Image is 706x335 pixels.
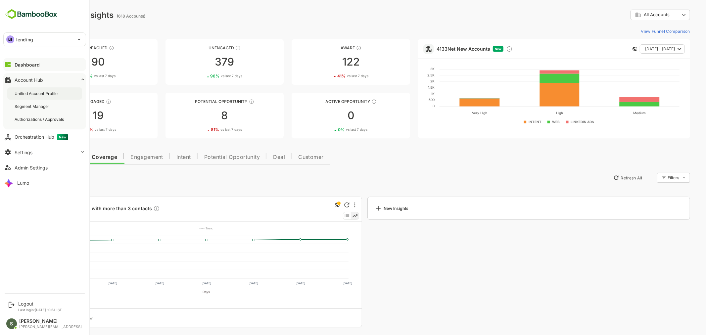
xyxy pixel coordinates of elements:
div: Logout [18,301,62,307]
div: [PERSON_NAME][EMAIL_ADDRESS] [19,325,82,329]
span: Potential Opportunity [181,155,237,160]
button: Orchestration HubNew [3,130,86,144]
text: Days [179,290,187,294]
div: 90 [16,57,134,67]
a: 452 Accounts with more than 3 contactsDescription not present [35,205,139,213]
span: Deal [250,155,262,160]
div: Dashboard [15,62,40,68]
button: Dashboard [3,58,86,71]
div: Filters [644,172,667,184]
a: 4133Net New Accounts [413,46,467,52]
span: Customer [275,155,301,160]
div: 379 [142,57,261,67]
span: vs last 7 days [71,127,93,132]
div: Refresh [321,202,326,208]
p: lending [16,36,33,43]
div: Potential Opportunity [142,99,261,104]
text: [DATE] [37,281,47,285]
text: [DATE] [178,281,188,285]
button: Admin Settings [3,161,86,174]
div: 0 [268,110,387,121]
div: Discover new ICP-fit accounts showing engagement — via intent surges, anonymous website visits, L... [483,46,490,52]
button: Settings [3,146,86,159]
div: 41 % [314,73,345,78]
div: All Accounts [612,12,656,18]
div: Authorizations / Approvals [15,117,65,122]
button: [DATE] - [DATE] [617,44,662,54]
div: 0 % [315,127,344,132]
a: EngagedThese accounts are warm, further nurturing would qualify them to MQAs1980%vs last 7 days [16,93,134,138]
div: Unreached [16,45,134,50]
div: These accounts are warm, further nurturing would qualify them to MQAs [83,99,88,104]
div: 122 [268,57,387,67]
div: Unified Account Profile [15,91,59,96]
a: UnreachedThese accounts have not been engaged with for a defined time period9014%vs last 7 days [16,39,134,85]
text: 500 [30,233,36,237]
div: Settings [15,150,32,155]
ag: (618 Accounts) [94,14,124,19]
text: 1K [408,92,411,96]
text: Very High [449,111,464,115]
div: Unengaged [142,45,261,50]
div: Dashboard Insights [16,10,90,20]
div: These accounts have not been engaged with for a defined time period [86,45,91,51]
div: Active Opportunity [268,99,387,104]
div: Last Updated Now [36,315,70,320]
button: Refresh All [587,172,622,183]
div: S [6,318,17,329]
span: New [472,47,478,51]
text: 2.5K [404,73,411,77]
div: Orchestration Hub [15,134,68,140]
div: Account Hub [15,77,43,83]
span: 452 Accounts with more than 3 contacts [35,205,137,213]
text: Medium [610,111,623,115]
button: New Insights [16,172,64,184]
text: 1.5K [405,85,411,89]
div: All Accounts [607,9,667,22]
text: 100 [31,268,36,271]
span: Intent [153,155,168,160]
span: New [57,134,68,140]
span: vs last 7 days [323,127,344,132]
div: More [331,202,332,208]
div: New Insights [351,204,386,212]
div: These accounts have open opportunities which might be at any of the Sales Stages [348,99,353,104]
div: Segment Manager [15,104,51,109]
div: 14 % [61,73,92,78]
text: [DATE] [272,281,282,285]
div: 81 % [188,127,219,132]
div: [PERSON_NAME] [19,318,82,324]
a: Active OpportunityThese accounts have open opportunities which might be at any of the Sales Stage... [268,93,387,138]
text: 2K [407,79,411,83]
div: These accounts have just entered the buying cycle and need further nurturing [333,45,338,51]
div: Aware [268,45,387,50]
text: 500 [405,98,411,102]
span: vs last 7 days [324,73,345,78]
div: This is a global insight. Segment selection is not applicable for this view [310,201,318,210]
text: [DATE] [225,281,235,285]
p: Last login: [DATE] 10:54 IST [18,308,62,312]
span: vs last 7 days [198,73,219,78]
text: 400 [30,242,36,246]
a: AwareThese accounts have just entered the buying cycle and need further nurturing12241%vs last 7 ... [268,39,387,85]
div: Description not present [130,205,137,213]
div: 80 % [61,127,93,132]
div: LElending [4,33,86,46]
text: [DATE] [131,281,141,285]
img: BambooboxFullLogoMark.5f36c76dfaba33ec1ec1367b70bb1252.svg [3,8,59,21]
text: No of accounts [23,246,26,267]
div: These accounts are MQAs and can be passed on to Inside Sales [226,99,231,104]
span: vs last 7 days [197,127,219,132]
span: [DATE] - [DATE] [622,45,652,53]
div: This card does not support filter and segments [609,47,614,51]
span: Data Quality and Coverage [23,155,94,160]
text: High [533,111,540,115]
span: All Accounts [621,12,646,17]
a: UnengagedThese accounts have not shown enough engagement and need nurturing37996%vs last 7 days [142,39,261,85]
text: 300 [30,251,36,254]
text: 0 [409,104,411,108]
text: ---- Trend [176,226,190,230]
div: Admin Settings [15,165,48,170]
text: 0 [34,276,36,280]
text: [DATE] [84,281,94,285]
